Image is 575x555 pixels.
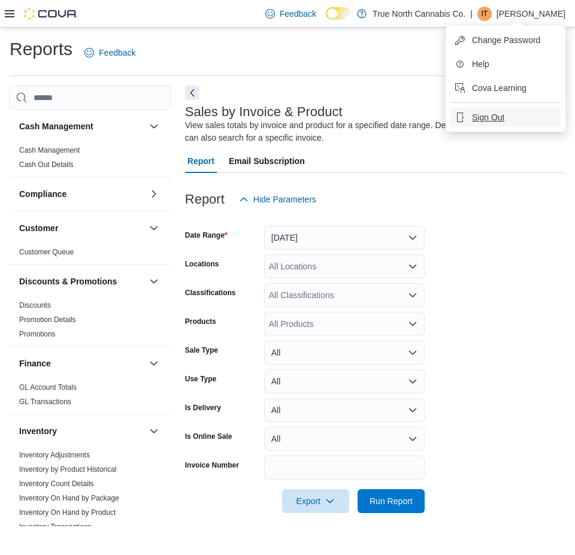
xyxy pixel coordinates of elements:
h3: Report [185,192,225,207]
button: Customer [19,222,144,234]
button: Inventory [147,424,161,438]
a: Inventory Transactions [19,523,92,531]
a: Inventory Count Details [19,480,94,488]
span: Cash Out Details [19,160,74,169]
button: [DATE] [264,226,425,250]
span: Report [187,149,214,173]
button: Compliance [19,188,144,200]
a: Cash Management [19,146,80,154]
button: All [264,341,425,365]
h3: Sales by Invoice & Product [185,105,343,119]
span: Inventory Transactions [19,522,92,532]
span: Promotion Details [19,315,76,324]
h3: Finance [19,357,51,369]
button: Discounts & Promotions [19,275,144,287]
label: Invoice Number [185,460,239,470]
p: True North Cannabis Co. [373,7,465,21]
input: Dark Mode [326,7,351,20]
a: Inventory Adjustments [19,451,90,459]
button: Open list of options [408,290,417,300]
h1: Reports [10,37,72,61]
button: Help [450,54,561,74]
span: Inventory Count Details [19,479,94,489]
span: Email Subscription [229,149,305,173]
button: Next [185,86,199,100]
span: Promotions [19,329,56,339]
button: Change Password [450,31,561,50]
label: Is Online Sale [185,432,232,441]
button: Sign Out [450,108,561,127]
a: Inventory On Hand by Package [19,494,119,502]
button: Open list of options [408,262,417,271]
a: GL Account Totals [19,383,77,392]
div: Cash Management [10,143,171,177]
span: Inventory by Product Historical [19,465,117,474]
img: Cova [24,8,78,20]
span: Export [289,489,342,513]
label: Date Range [185,231,228,240]
p: [PERSON_NAME] [497,7,565,21]
button: Finance [19,357,144,369]
span: Cova Learning [472,82,526,94]
button: Inventory [19,425,144,437]
h3: Cash Management [19,120,93,132]
a: Customer Queue [19,248,74,256]
label: Classifications [185,288,236,298]
label: Products [185,317,216,326]
label: Sale Type [185,345,218,355]
a: Promotions [19,330,56,338]
span: IT [482,7,488,21]
span: Feedback [99,47,135,59]
div: View sales totals by invoice and product for a specified date range. Details include tax types. Y... [185,119,559,144]
h3: Customer [19,222,58,234]
a: Inventory by Product Historical [19,465,117,474]
span: Feedback [280,8,316,20]
button: Cash Management [19,120,144,132]
a: Cash Out Details [19,160,74,169]
button: All [264,369,425,393]
span: Inventory On Hand by Product [19,508,116,517]
div: Finance [10,380,171,414]
a: Feedback [80,41,140,65]
span: GL Transactions [19,397,71,407]
a: Discounts [19,301,51,310]
button: Open list of options [408,319,417,329]
a: Inventory On Hand by Product [19,508,116,517]
span: Run Report [370,495,413,507]
span: Help [472,58,489,70]
button: Customer [147,221,161,235]
span: Customer Queue [19,247,74,257]
label: Locations [185,259,219,269]
div: Isabella Thompson [477,7,492,21]
p: | [470,7,473,21]
label: Is Delivery [185,403,221,413]
button: Cova Learning [450,78,561,98]
h3: Discounts & Promotions [19,275,117,287]
button: Finance [147,356,161,371]
button: Export [282,489,349,513]
span: Sign Out [472,111,504,123]
div: Customer [10,245,171,264]
h3: Inventory [19,425,57,437]
button: Cash Management [147,119,161,134]
a: GL Transactions [19,398,71,406]
button: Compliance [147,187,161,201]
button: Hide Parameters [234,187,321,211]
button: Run Report [358,489,425,513]
label: Use Type [185,374,216,384]
span: Hide Parameters [253,193,316,205]
div: Discounts & Promotions [10,298,171,346]
button: All [264,398,425,422]
h3: Compliance [19,188,66,200]
button: Discounts & Promotions [147,274,161,289]
button: All [264,427,425,451]
a: Feedback [261,2,321,26]
a: Promotion Details [19,316,76,324]
span: Change Password [472,34,540,46]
